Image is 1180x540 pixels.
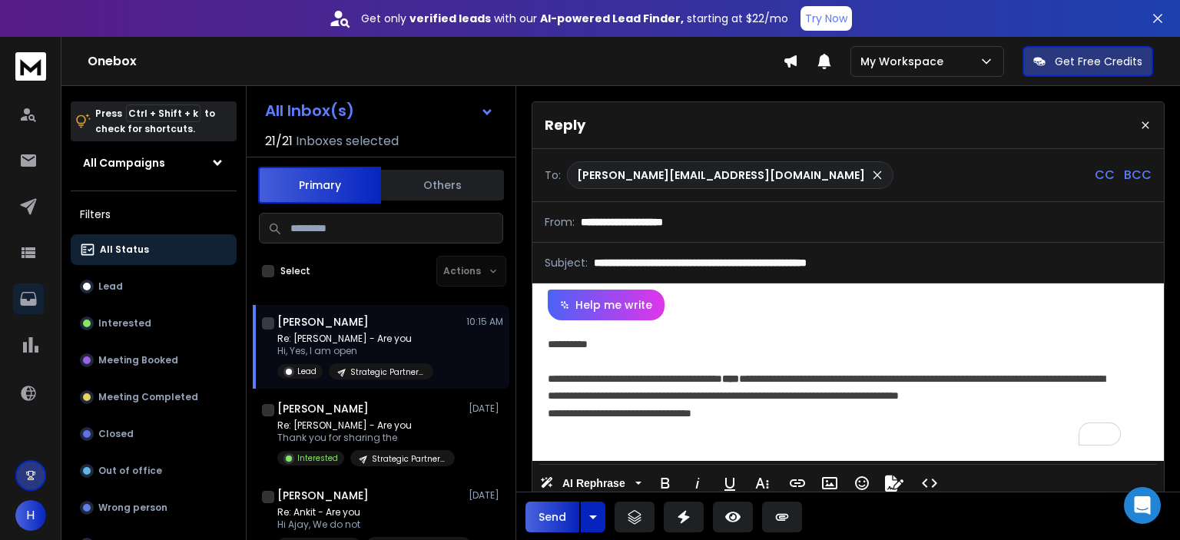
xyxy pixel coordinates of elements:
p: 10:15 AM [466,316,503,328]
h1: All Inbox(s) [265,103,354,118]
p: Lead [297,366,317,377]
p: To: [545,167,561,183]
div: Open Intercom Messenger [1124,487,1161,524]
button: Out of office [71,456,237,486]
p: Interested [297,452,338,464]
span: AI Rephrase [559,477,628,490]
p: Meeting Completed [98,391,198,403]
button: Insert Image (Ctrl+P) [815,468,844,499]
button: Bold (Ctrl+B) [651,468,680,499]
p: Thank you for sharing the [277,432,455,444]
h1: Onebox [88,52,783,71]
p: Re: [PERSON_NAME] - Are you [277,333,433,345]
strong: AI-powered Lead Finder, [540,11,684,26]
h1: [PERSON_NAME] [277,488,369,503]
p: Meeting Booked [98,354,178,366]
p: All Status [100,243,149,256]
button: Meeting Booked [71,345,237,376]
button: Insert Link (Ctrl+K) [783,468,812,499]
p: My Workspace [860,54,950,69]
div: To enrich screen reader interactions, please activate Accessibility in Grammarly extension settings [532,320,1164,461]
p: Re: [PERSON_NAME] - Are you [277,419,455,432]
button: Wrong person [71,492,237,523]
button: Code View [915,468,944,499]
h1: [PERSON_NAME] [277,314,369,330]
p: Get only with our starting at $22/mo [361,11,788,26]
button: Get Free Credits [1023,46,1153,77]
p: Press to check for shortcuts. [95,106,215,137]
button: Primary [258,167,381,204]
p: Hi Ajay, We do not [277,518,462,531]
p: Out of office [98,465,162,477]
button: H [15,500,46,531]
p: Subject: [545,255,588,270]
p: Lead [98,280,123,293]
p: Hi, Yes, I am open [277,345,433,357]
p: Strategic Partnership - Allurecent [372,453,446,465]
p: Interested [98,317,151,330]
img: logo [15,52,46,81]
button: Meeting Completed [71,382,237,412]
button: All Inbox(s) [253,95,506,126]
label: Select [280,265,310,277]
p: Strategic Partnership - Allurecent [350,366,424,378]
p: [DATE] [469,489,503,502]
p: Get Free Credits [1055,54,1142,69]
h1: [PERSON_NAME] [277,401,369,416]
button: All Campaigns [71,147,237,178]
p: [DATE] [469,403,503,415]
button: Closed [71,419,237,449]
span: 21 / 21 [265,132,293,151]
p: Wrong person [98,502,167,514]
button: Italic (Ctrl+I) [683,468,712,499]
strong: verified leads [409,11,491,26]
p: BCC [1124,166,1152,184]
button: Underline (Ctrl+U) [715,468,744,499]
h1: All Campaigns [83,155,165,171]
h3: Inboxes selected [296,132,399,151]
button: AI Rephrase [537,468,645,499]
h3: Filters [71,204,237,225]
p: Try Now [805,11,847,26]
button: Try Now [800,6,852,31]
p: CC [1095,166,1115,184]
p: Closed [98,428,134,440]
p: Reply [545,114,585,136]
button: Lead [71,271,237,302]
button: Others [381,168,504,202]
p: Re: Ankit - Are you [277,506,462,518]
button: Help me write [548,290,665,320]
button: Signature [880,468,909,499]
button: More Text [747,468,777,499]
button: All Status [71,234,237,265]
button: Emoticons [847,468,877,499]
span: Ctrl + Shift + k [126,104,201,122]
button: Interested [71,308,237,339]
button: Send [525,502,579,532]
p: From: [545,214,575,230]
p: [PERSON_NAME][EMAIL_ADDRESS][DOMAIN_NAME] [577,167,865,183]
